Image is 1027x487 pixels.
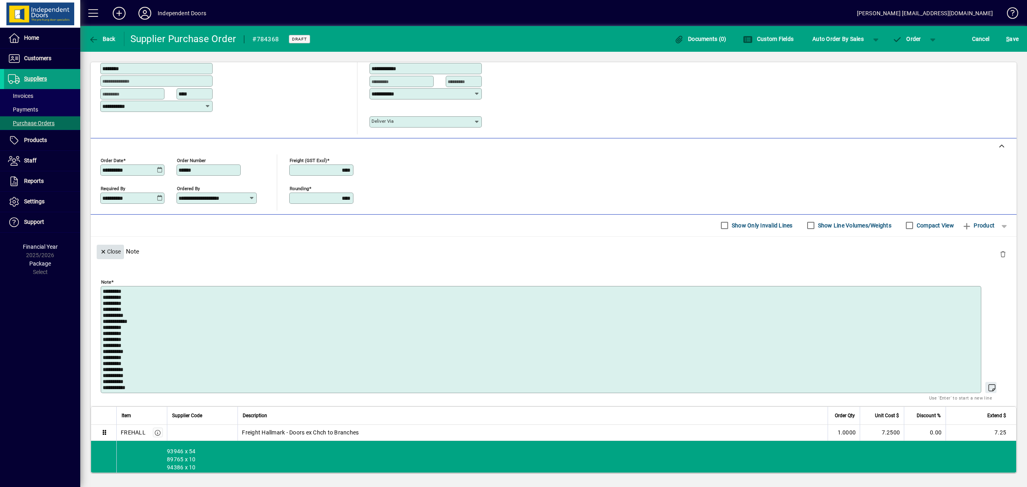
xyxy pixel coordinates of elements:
[177,157,206,163] mat-label: Order number
[95,248,126,255] app-page-header-button: Close
[290,185,309,191] mat-label: Rounding
[970,32,992,46] button: Cancel
[24,75,47,82] span: Suppliers
[290,157,327,163] mat-label: Freight (GST excl)
[121,428,146,436] div: FREHALL
[835,411,855,420] span: Order Qty
[4,89,80,103] a: Invoices
[4,28,80,48] a: Home
[1006,36,1009,42] span: S
[177,185,200,191] mat-label: Ordered by
[808,32,868,46] button: Auto Order By Sales
[743,36,794,42] span: Custom Fields
[24,198,45,205] span: Settings
[946,425,1016,441] td: 7.25
[812,32,864,45] span: Auto Order By Sales
[993,245,1013,264] button: Delete
[29,260,51,267] span: Package
[915,221,954,229] label: Compact View
[889,32,925,46] button: Order
[158,7,206,20] div: Independent Doors
[122,411,131,420] span: Item
[893,36,921,42] span: Order
[1001,2,1017,28] a: Knowledge Base
[1006,32,1019,45] span: ave
[80,32,124,46] app-page-header-button: Back
[958,218,999,233] button: Product
[4,103,80,116] a: Payments
[4,49,80,69] a: Customers
[674,36,727,42] span: Documents (0)
[100,245,121,258] span: Close
[816,221,891,229] label: Show Line Volumes/Weights
[243,411,267,420] span: Description
[993,250,1013,258] app-page-header-button: Delete
[97,245,124,259] button: Close
[91,237,1017,266] div: Note
[132,6,158,20] button: Profile
[130,32,236,45] div: Supplier Purchase Order
[24,34,39,41] span: Home
[4,171,80,191] a: Reports
[8,93,33,99] span: Invoices
[860,425,904,441] td: 7.2500
[875,411,899,420] span: Unit Cost $
[24,55,51,61] span: Customers
[24,219,44,225] span: Support
[1004,32,1021,46] button: Save
[972,32,990,45] span: Cancel
[828,425,860,441] td: 1.0000
[24,157,37,164] span: Staff
[101,157,123,163] mat-label: Order date
[87,32,118,46] button: Back
[292,37,307,42] span: Draft
[730,221,793,229] label: Show Only Invalid Lines
[106,6,132,20] button: Add
[23,244,58,250] span: Financial Year
[962,219,995,232] span: Product
[4,130,80,150] a: Products
[917,411,941,420] span: Discount %
[929,393,992,402] mat-hint: Use 'Enter' to start a new line
[4,192,80,212] a: Settings
[172,411,202,420] span: Supplier Code
[672,32,729,46] button: Documents (0)
[89,36,116,42] span: Back
[4,151,80,171] a: Staff
[8,120,55,126] span: Purchase Orders
[24,178,44,184] span: Reports
[101,279,111,284] mat-label: Note
[4,116,80,130] a: Purchase Orders
[252,33,279,46] div: #784368
[24,137,47,143] span: Products
[101,185,125,191] mat-label: Required by
[987,411,1006,420] span: Extend $
[8,106,38,113] span: Payments
[904,425,946,441] td: 0.00
[242,428,359,436] span: Freight Hallmark - Doors ex Chch to Branches
[4,212,80,232] a: Support
[857,7,993,20] div: [PERSON_NAME] [EMAIL_ADDRESS][DOMAIN_NAME]
[741,32,796,46] button: Custom Fields
[371,118,394,124] mat-label: Deliver via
